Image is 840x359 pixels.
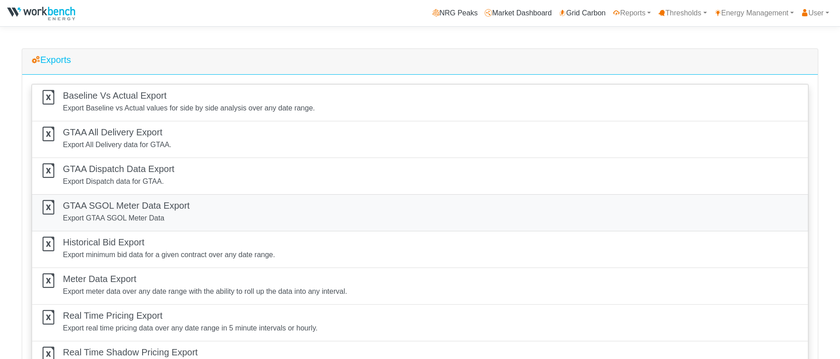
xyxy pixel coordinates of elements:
h5: Real Time Pricing Export [63,310,318,321]
p: Export real time pricing data over any date range in 5 minute intervals or hourly. [63,323,318,334]
a: Market Dashboard [481,4,555,22]
p: Export Dispatch data for GTAA. [63,176,174,187]
a: GTAA SGOL Meter Data Export Export GTAA SGOL Meter Data [32,194,808,231]
h5: Real Time Shadow Pricing Export [63,347,344,358]
a: GTAA All Delivery Export Export All Delivery data for GTAA. [32,121,808,158]
a: Grid Carbon [555,4,609,22]
a: Meter Data Export Export meter data over any date range with the ability to roll up the data into... [32,268,808,305]
h5: Baseline Vs Actual Export [63,90,315,101]
h5: GTAA All Delivery Export [63,127,172,138]
p: Export Baseline vs Actual values for side by side analysis over any date range. [63,103,315,114]
a: Energy Management [711,4,798,22]
h5: GTAA SGOL Meter Data Export [63,200,190,211]
a: Thresholds [654,4,710,22]
p: Export minimum bid data for a given contract over any date range. [63,249,275,260]
a: Historical Bid Export Export minimum bid data for a given contract over any date range. [32,231,808,268]
a: Baseline Vs Actual Export Export Baseline vs Actual values for side by side analysis over any dat... [32,84,808,121]
p: Export All Delivery data for GTAA. [63,139,172,150]
a: GTAA Dispatch Data Export Export Dispatch data for GTAA. [32,158,808,195]
p: Export meter data over any date range with the ability to roll up the data into any interval. [63,286,347,297]
h5: GTAA Dispatch Data Export [63,163,174,174]
h5: Exports [31,54,809,65]
h5: Meter Data Export [63,273,347,284]
a: Real Time Pricing Export Export real time pricing data over any date range in 5 minute intervals ... [32,304,808,341]
a: Reports [609,4,654,22]
a: User [797,4,833,22]
a: NRG Peaks [429,4,481,22]
h5: Historical Bid Export [63,237,275,248]
img: NRGPeaks.png [7,7,75,20]
p: Export GTAA SGOL Meter Data [63,213,190,224]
